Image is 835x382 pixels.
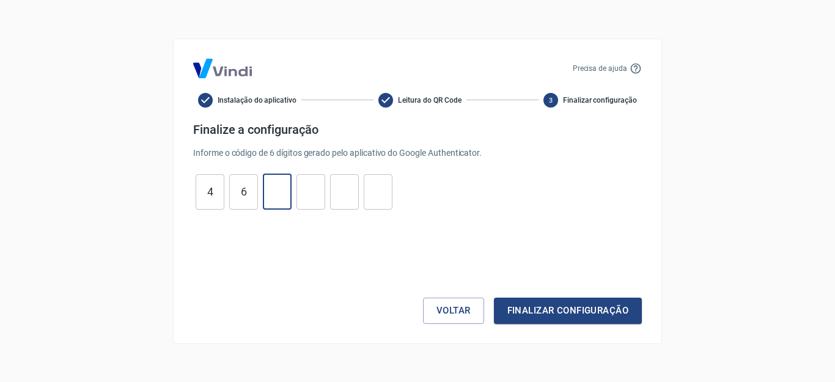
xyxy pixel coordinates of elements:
span: Leitura do QR Code [398,95,461,106]
span: Finalizar configuração [563,95,637,106]
img: Logo Vind [193,59,252,78]
text: 3 [549,96,553,104]
p: Informe o código de 6 dígitos gerado pelo aplicativo do Google Authenticator. [193,147,642,160]
h4: Finalize a configuração [193,122,642,137]
button: Voltar [423,298,484,323]
p: Precisa de ajuda [573,63,627,74]
span: Instalação do aplicativo [218,95,296,106]
button: Finalizar configuração [494,298,642,323]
